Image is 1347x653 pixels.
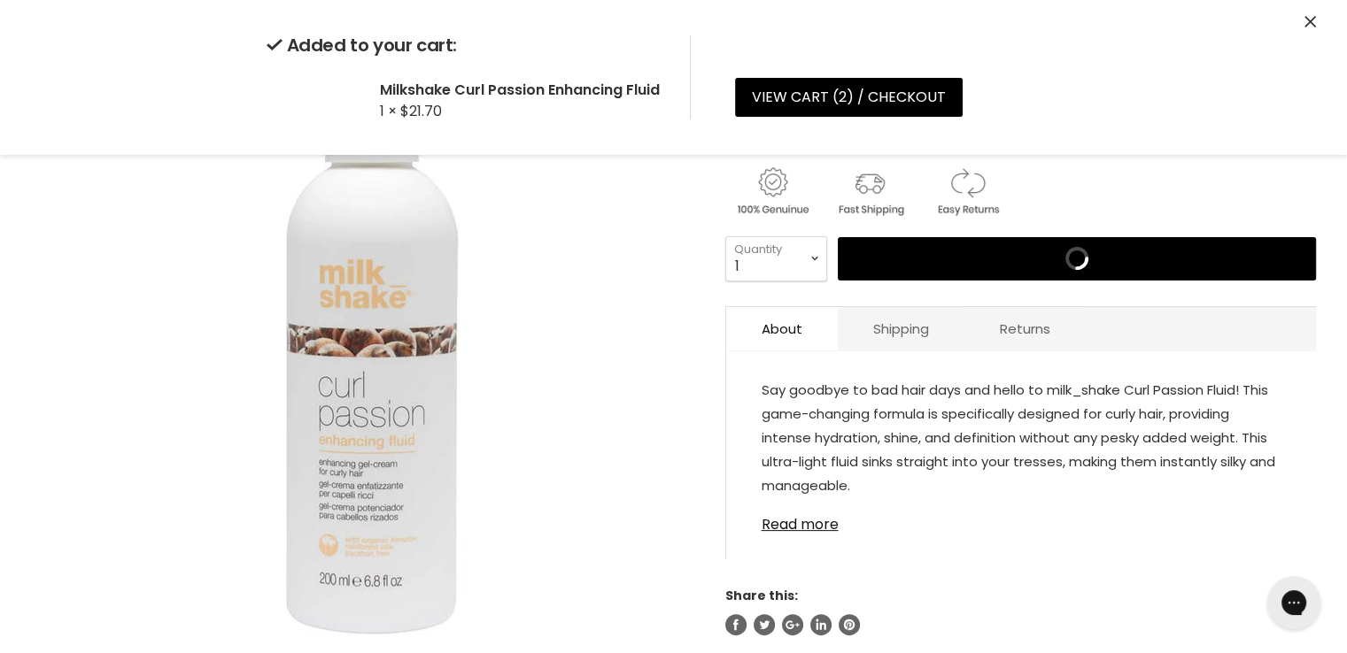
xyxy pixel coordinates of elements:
p: Say goodbye to bad hair days and hello to milk_shake Curl Passion Fluid! This game-changing formu... [762,378,1281,501]
a: Returns [964,307,1086,350]
h2: Added to your cart: [267,35,662,56]
span: 2 [839,87,847,107]
a: View cart (2) / Checkout [735,78,963,117]
select: Quantity [725,236,827,280]
aside: Share this: [725,588,1316,635]
span: Share this: [725,587,798,604]
p: No more struggling with unruly curls, frizz, or tangled messes. Simply pump a small amount into y... [762,501,1281,600]
button: Close [1304,13,1316,32]
img: Milkshake Curl Passion Enhancing Fluid [267,93,281,107]
iframe: Gorgias live chat messenger [1258,570,1329,635]
img: genuine.gif [725,165,819,219]
span: 1 × [380,101,397,121]
a: About [726,307,838,350]
span: $21.70 [400,101,442,121]
img: shipping.gif [823,165,917,219]
a: Read more [762,506,1281,533]
h2: Milkshake Curl Passion Enhancing Fluid [380,81,662,99]
a: Shipping [838,307,964,350]
img: returns.gif [920,165,1014,219]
